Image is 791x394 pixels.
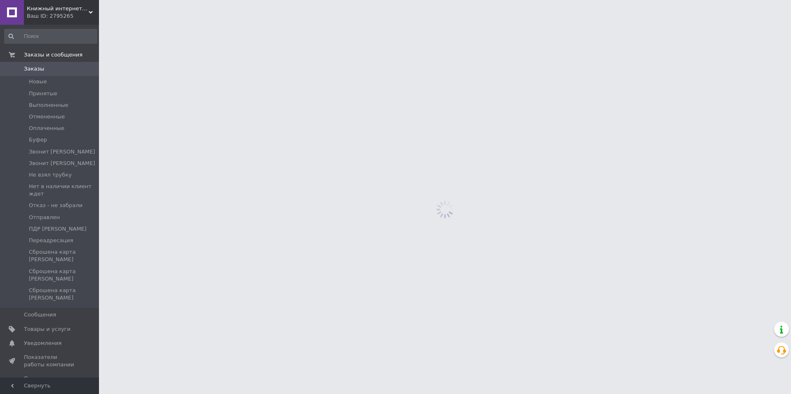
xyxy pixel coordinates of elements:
img: spinner_grey-bg-hcd09dd2d8f1a785e3413b09b97f8118e7.gif [434,198,456,221]
span: Сообщения [24,311,56,319]
span: Книжный интернет - магазин "Лучшие книги" [27,5,89,12]
span: Сброшена карта [PERSON_NAME] [29,268,97,283]
span: Заказы [24,65,44,73]
span: Принятые [29,90,57,97]
span: Отказ - не забрали [29,202,82,209]
span: Панель управления [24,375,76,390]
span: Показатели работы компании [24,354,76,368]
span: Сброшена карта [PERSON_NAME] [29,248,97,263]
span: Уведомления [24,340,61,347]
span: Буфер [29,136,47,144]
span: Выполненные [29,101,68,109]
span: Отправлен [29,214,60,221]
span: Новые [29,78,47,85]
span: Звонит [PERSON_NAME] [29,160,95,167]
span: Не взял трубку [29,171,72,179]
span: Товары и услуги [24,326,71,333]
span: Отмененные [29,113,65,120]
input: Поиск [4,29,97,44]
span: Нет в наличии клиент ждет [29,183,97,198]
span: Заказы и сообщения [24,51,82,59]
span: Переадресация [29,237,73,244]
span: Сброшена карта [PERSON_NAME] [29,287,97,302]
div: Ваш ID: 2795265 [27,12,99,20]
span: Звонит [PERSON_NAME] [29,148,95,156]
span: Оплаченные [29,125,64,132]
span: ПДР [PERSON_NAME] [29,225,87,233]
